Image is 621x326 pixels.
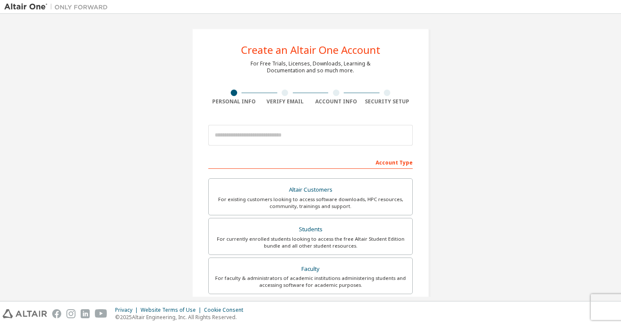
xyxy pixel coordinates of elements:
div: For Free Trials, Licenses, Downloads, Learning & Documentation and so much more. [251,60,370,74]
img: linkedin.svg [81,309,90,318]
img: Altair One [4,3,112,11]
div: For currently enrolled students looking to access the free Altair Student Edition bundle and all ... [214,236,407,249]
div: Students [214,224,407,236]
div: Privacy [115,307,141,314]
div: For faculty & administrators of academic institutions administering students and accessing softwa... [214,275,407,289]
div: Security Setup [362,98,413,105]
div: Faculty [214,263,407,275]
div: Altair Customers [214,184,407,196]
div: Personal Info [208,98,260,105]
div: Create an Altair One Account [241,45,380,55]
img: youtube.svg [95,309,107,318]
div: Account Info [310,98,362,105]
p: © 2025 Altair Engineering, Inc. All Rights Reserved. [115,314,248,321]
div: Account Type [208,155,413,169]
div: Cookie Consent [204,307,248,314]
img: instagram.svg [66,309,75,318]
div: Verify Email [260,98,311,105]
div: Website Terms of Use [141,307,204,314]
img: altair_logo.svg [3,309,47,318]
img: facebook.svg [52,309,61,318]
div: For existing customers looking to access software downloads, HPC resources, community, trainings ... [214,196,407,210]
